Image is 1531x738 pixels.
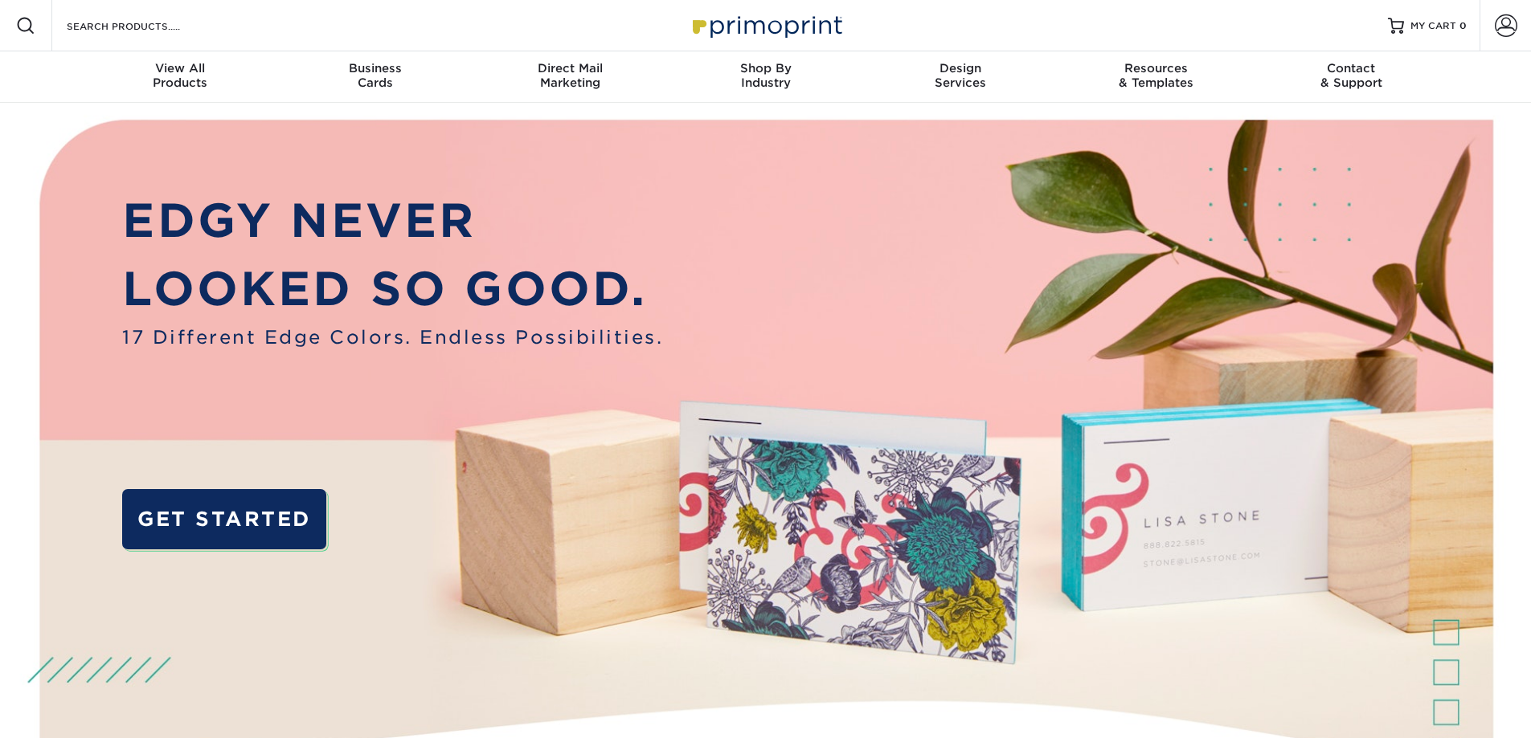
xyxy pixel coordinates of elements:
[122,186,663,255] p: EDGY NEVER
[668,51,863,103] a: Shop ByIndustry
[83,51,278,103] a: View AllProducts
[863,61,1058,75] span: Design
[1254,61,1449,90] div: & Support
[473,61,668,75] span: Direct Mail
[686,8,846,43] img: Primoprint
[473,51,668,103] a: Direct MailMarketing
[83,61,278,90] div: Products
[473,61,668,90] div: Marketing
[277,61,473,75] span: Business
[668,61,863,75] span: Shop By
[1254,51,1449,103] a: Contact& Support
[1410,19,1456,33] span: MY CART
[83,61,278,75] span: View All
[122,255,663,324] p: LOOKED SO GOOD.
[863,61,1058,90] div: Services
[1254,61,1449,75] span: Contact
[65,16,222,35] input: SEARCH PRODUCTS.....
[668,61,863,90] div: Industry
[122,489,325,549] a: GET STARTED
[1058,61,1254,75] span: Resources
[1058,51,1254,103] a: Resources& Templates
[1058,61,1254,90] div: & Templates
[277,61,473,90] div: Cards
[1459,20,1467,31] span: 0
[277,51,473,103] a: BusinessCards
[863,51,1058,103] a: DesignServices
[122,324,663,351] span: 17 Different Edge Colors. Endless Possibilities.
